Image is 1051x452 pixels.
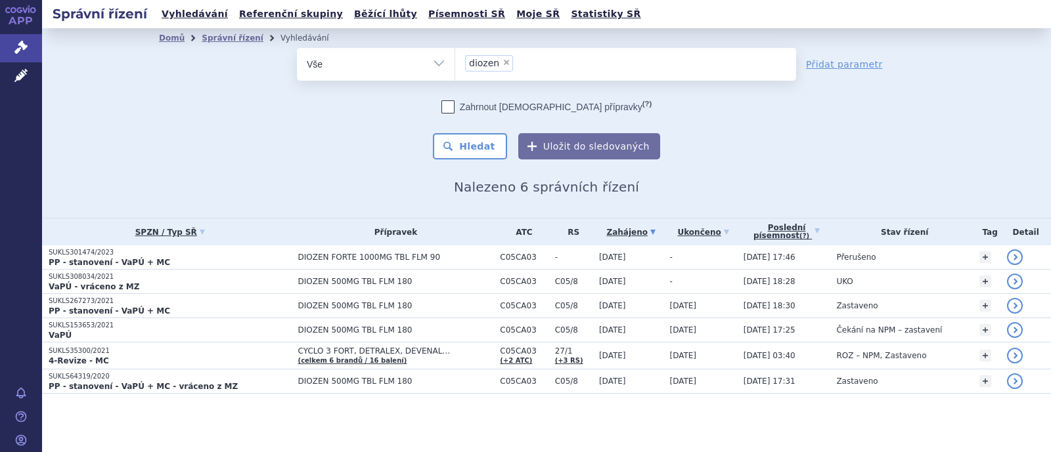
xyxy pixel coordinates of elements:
[518,133,660,159] button: Uložit do sledovaných
[599,277,626,286] span: [DATE]
[836,253,876,262] span: Přerušeno
[555,277,593,286] span: C05/8
[517,54,524,71] input: diozen
[1007,373,1023,389] a: detail
[500,325,548,335] span: C05CA03
[669,351,696,360] span: [DATE]
[669,377,696,386] span: [DATE]
[979,375,991,387] a: +
[599,351,626,360] span: [DATE]
[298,277,494,286] span: DIOZEN 500MG TBL FLM 180
[979,350,991,361] a: +
[836,301,878,310] span: Zastaveno
[973,218,1000,245] th: Tag
[298,253,494,262] span: DIOZEN FORTE 1000MG TBL FLM 90
[49,248,292,257] p: SUKLS301474/2023
[49,297,292,306] p: SUKLS267273/2021
[1007,322,1023,338] a: detail
[1007,348,1023,363] a: detail
[599,223,663,241] a: Zahájeno
[836,325,942,335] span: Čekání na NPM – zastavení
[298,325,494,335] span: DIOZEN 500MG TBL FLM 180
[744,301,795,310] span: [DATE] 18:30
[599,253,626,262] span: [DATE]
[979,324,991,336] a: +
[159,33,185,43] a: Domů
[298,377,494,386] span: DIOZEN 500MG TBL FLM 180
[503,58,510,66] span: ×
[49,306,170,316] strong: PP - stanovení - VaPÚ + MC
[548,218,593,245] th: RS
[599,377,626,386] span: [DATE]
[555,325,593,335] span: C05/8
[298,301,494,310] span: DIOZEN 500MG TBL FLM 180
[599,301,626,310] span: [DATE]
[979,251,991,263] a: +
[555,377,593,386] span: C05/8
[49,356,109,365] strong: 4-Revize - MC
[42,5,158,23] h2: Správní řízení
[799,232,809,240] abbr: (?)
[1007,249,1023,265] a: detail
[642,100,652,108] abbr: (?)
[500,346,548,356] span: C05CA03
[298,346,494,356] span: CYCLO 3 FORT, DETRALEX, DEVENAL…
[49,258,170,267] strong: PP - stanovení - VaPÚ + MC
[669,223,736,241] a: Ukončeno
[280,28,346,48] li: Vyhledávání
[599,325,626,335] span: [DATE]
[49,223,292,241] a: SPZN / Typ SŘ
[836,377,878,386] span: Zastaveno
[806,58,883,71] a: Přidat parametr
[836,351,926,360] span: ROZ – NPM, Zastaveno
[512,5,564,23] a: Moje SŘ
[669,301,696,310] span: [DATE]
[744,351,795,360] span: [DATE] 03:40
[744,253,795,262] span: [DATE] 17:46
[49,272,292,281] p: SUKLS308034/2021
[292,218,494,245] th: Přípravek
[1007,298,1023,314] a: detail
[744,218,830,245] a: Poslednípísemnost(?)
[469,58,499,68] span: diozen
[555,357,583,364] a: (+3 RS)
[836,277,853,286] span: UKO
[500,277,548,286] span: C05CA03
[744,325,795,335] span: [DATE] 17:25
[669,253,672,262] span: -
[49,331,72,340] strong: VaPÚ
[830,218,973,245] th: Stav řízení
[979,276,991,287] a: +
[744,277,795,286] span: [DATE] 18:28
[350,5,421,23] a: Běžící lhůty
[202,33,263,43] a: Správní řízení
[49,346,292,356] p: SUKLS35300/2021
[744,377,795,386] span: [DATE] 17:31
[441,100,652,113] label: Zahrnout [DEMOGRAPHIC_DATA] přípravky
[49,321,292,330] p: SUKLS153653/2021
[49,282,139,291] strong: VaPÚ - vráceno z MZ
[500,377,548,386] span: C05CA03
[49,382,238,391] strong: PP - stanovení - VaPÚ + MC - vráceno z MZ
[1000,218,1051,245] th: Detail
[555,301,593,310] span: C05/8
[433,133,507,159] button: Hledat
[555,253,593,262] span: -
[500,357,532,364] a: (+2 ATC)
[500,253,548,262] span: C05CA03
[49,372,292,381] p: SUKLS64319/2020
[1007,274,1023,289] a: detail
[669,277,672,286] span: -
[424,5,509,23] a: Písemnosti SŘ
[158,5,232,23] a: Vyhledávání
[235,5,347,23] a: Referenční skupiny
[567,5,644,23] a: Statistiky SŘ
[555,346,593,356] span: 27/1
[298,357,407,364] a: (celkem 6 brandů / 16 balení)
[669,325,696,335] span: [DATE]
[500,301,548,310] span: C05CA03
[493,218,548,245] th: ATC
[979,300,991,312] a: +
[454,179,639,195] span: Nalezeno 6 správních řízení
